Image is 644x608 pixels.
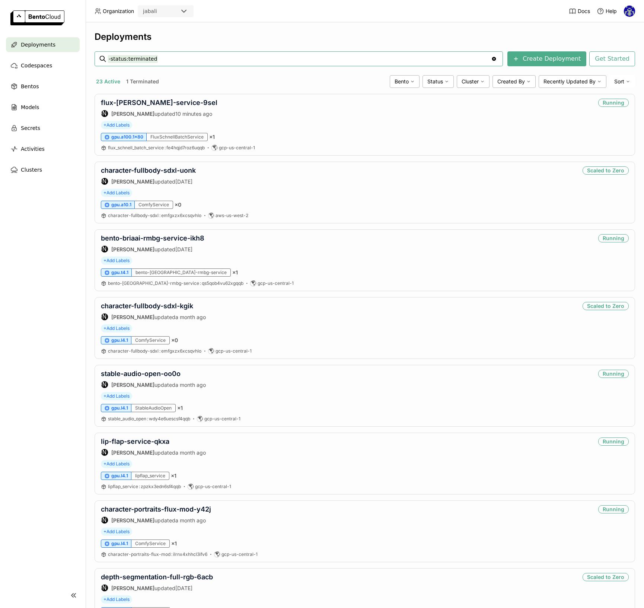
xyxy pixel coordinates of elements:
div: Jhonatan Oliveira [101,110,108,117]
span: × 1 [232,269,238,276]
span: gpu.a10.1 [111,202,131,208]
span: Recently Updated By [543,78,596,85]
strong: [PERSON_NAME] [111,111,154,117]
span: : [159,213,160,218]
input: Selected jabali. [158,8,159,15]
div: updated [101,245,204,253]
a: character-fullbody-sdxl:emfgxzx6xcsqvhlo [108,348,201,354]
strong: [PERSON_NAME] [111,246,154,252]
div: updated [101,584,213,592]
span: +Add Labels [101,324,132,332]
span: +Add Labels [101,257,132,265]
div: ComfyService [135,201,173,209]
div: Jhonatan Oliveira [101,449,108,456]
span: : [171,551,172,557]
span: lipflap_service zpzkx3edn6sf4qqb [108,484,181,489]
button: Create Deployment [507,51,586,66]
span: +Add Labels [101,189,132,197]
span: gpu.t4.1 [111,270,128,276]
span: × 1 [171,472,176,479]
a: lip-flap-service-qkxa [101,437,169,445]
span: +Add Labels [101,460,132,468]
a: Clusters [6,162,80,177]
span: [DATE] [175,585,192,591]
span: aws-us-west-2 [216,213,248,219]
div: Created By [492,75,536,88]
button: 1 Terminated [125,77,160,86]
span: [DATE] [175,178,192,185]
span: Docs [578,8,590,15]
div: Running [598,505,629,513]
span: Clusters [21,165,42,174]
div: [PERSON_NAME] [101,178,108,185]
span: Deployments [21,40,55,49]
span: +Add Labels [101,392,132,400]
span: a month ago [175,314,206,320]
div: Jhonatan Oliveira [101,381,108,388]
div: Jhonatan Oliveira [101,313,108,321]
span: stable_audio_open wdy4e6uescsf4qqb [108,416,190,421]
a: stable-audio-open-oo0o [101,370,181,378]
span: : [147,416,148,421]
span: gcp-us-central-1 [219,145,255,151]
span: Secrets [21,124,40,133]
a: Activities [6,141,80,156]
a: depth-segmentation-full-rgb-6acb [101,573,213,581]
a: character-portraits-flux-mod-y42j [101,505,211,513]
strong: [PERSON_NAME] [111,178,154,185]
span: +Add Labels [101,595,132,604]
div: updated [101,449,206,456]
a: flux-[PERSON_NAME]-service-9sel [101,99,217,106]
span: Sort [614,78,624,85]
a: flux_schnell_batch_service:fe4hqjd7roz6uqqb [108,145,205,151]
a: character-fullbody-sdxl:emfgxzx6xcsqvhlo [108,213,201,219]
div: updated [101,178,196,185]
span: × 0 [175,201,181,208]
span: Help [606,8,617,15]
div: [PERSON_NAME] [101,313,108,320]
div: Help [597,7,617,15]
span: gcp-us-central-1 [258,280,294,286]
a: Secrets [6,121,80,136]
strong: [PERSON_NAME] [111,382,154,388]
img: Fernando Silveira [624,6,635,17]
div: Cluster [457,75,490,88]
a: character-portraits-flux-mod:ilrnx4xhhcl3ifv6 [108,551,207,557]
strong: [PERSON_NAME] [111,517,154,523]
span: gcp-us-central-1 [216,348,252,354]
div: Recently Updated By [539,75,606,88]
span: 10 minutes ago [175,111,212,117]
span: Status [427,78,443,85]
div: [PERSON_NAME] [101,381,108,388]
span: : [139,484,140,489]
span: gpu.l4.1 [111,473,128,479]
span: Cluster [462,78,479,85]
div: bento-[GEOGRAPHIC_DATA]-rmbg-service [132,268,231,277]
div: [PERSON_NAME] [101,110,108,117]
div: Scaled to Zero [583,302,629,310]
a: Models [6,100,80,115]
svg: Clear value [491,56,497,62]
span: gcp-us-central-1 [221,551,258,557]
span: flux_schnell_batch_service fe4hqjd7roz6uqqb [108,145,205,150]
div: Scaled to Zero [583,166,629,175]
strong: [PERSON_NAME] [111,449,154,456]
a: bento-[GEOGRAPHIC_DATA]-rmbg-service:qs5qob4vu62xgqqb [108,280,243,286]
strong: [PERSON_NAME] [111,314,154,320]
div: ComfyService [131,336,170,344]
div: Jhonatan Oliveira [101,516,108,524]
a: lipflap_service:zpzkx3edn6sf4qqb [108,484,181,490]
div: StableAudioOpen [131,404,176,412]
div: [PERSON_NAME] [101,449,108,456]
span: gpu.l4.1 [111,337,128,343]
span: gcp-us-central-1 [204,416,240,422]
a: Deployments [6,37,80,52]
div: updated [101,381,206,388]
button: Get Started [589,51,635,66]
span: Organization [103,8,134,15]
div: Running [598,370,629,378]
div: Deployments [95,31,635,42]
div: updated [101,313,206,321]
div: ComfyService [131,539,170,548]
div: Bento [390,75,420,88]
